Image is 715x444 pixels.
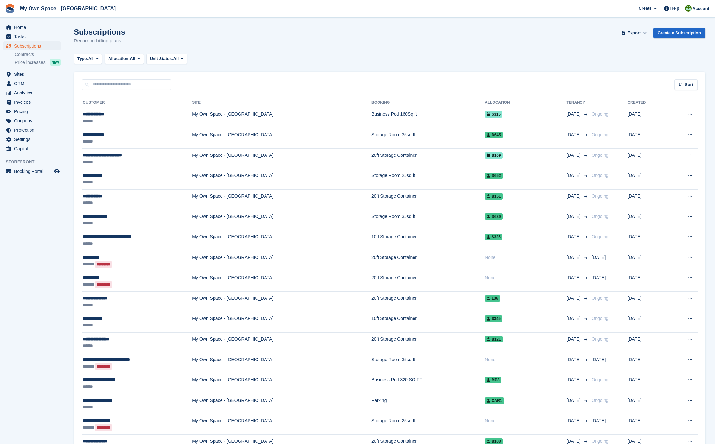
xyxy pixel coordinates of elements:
[627,394,668,414] td: [DATE]
[77,56,88,62] span: Type:
[3,70,61,79] a: menu
[627,98,668,108] th: Created
[371,108,485,128] td: Business Pod 160Sq ft
[566,234,582,240] span: [DATE]
[371,373,485,394] td: Business Pod 320 SQ FT
[627,108,668,128] td: [DATE]
[566,111,582,118] span: [DATE]
[485,274,566,281] div: None
[108,56,130,62] span: Allocation:
[485,356,566,363] div: None
[620,28,648,38] button: Export
[591,111,608,117] span: Ongoing
[566,397,582,404] span: [DATE]
[566,152,582,159] span: [DATE]
[3,79,61,88] a: menu
[5,4,15,13] img: stora-icon-8386f47178a22dfd0bd8f6a31ec36ba5ce8667c1dd55bd0f319d3a0aa187defe.svg
[627,128,668,149] td: [DATE]
[566,336,582,342] span: [DATE]
[192,190,371,210] td: My Own Space - [GEOGRAPHIC_DATA]
[627,271,668,292] td: [DATE]
[192,128,371,149] td: My Own Space - [GEOGRAPHIC_DATA]
[371,414,485,435] td: Storage Room 25sq ft
[6,159,64,165] span: Storefront
[371,353,485,373] td: Storage Room 35sq ft
[371,394,485,414] td: Parking
[566,131,582,138] span: [DATE]
[3,88,61,97] a: menu
[566,98,589,108] th: Tenancy
[591,275,606,280] span: [DATE]
[15,59,61,66] a: Price increases NEW
[485,173,503,179] span: D652
[173,56,179,62] span: All
[3,32,61,41] a: menu
[192,98,371,108] th: Site
[627,30,641,36] span: Export
[14,135,53,144] span: Settings
[685,82,693,88] span: Sort
[14,88,53,97] span: Analytics
[105,54,144,64] button: Allocation: All
[371,128,485,149] td: Storage Room 35sq ft
[566,295,582,302] span: [DATE]
[627,292,668,312] td: [DATE]
[566,356,582,363] span: [DATE]
[566,417,582,424] span: [DATE]
[3,144,61,153] a: menu
[371,98,485,108] th: Booking
[14,98,53,107] span: Invoices
[566,193,582,200] span: [DATE]
[192,333,371,353] td: My Own Space - [GEOGRAPHIC_DATA]
[74,28,125,36] h1: Subscriptions
[627,333,668,353] td: [DATE]
[485,315,502,322] span: S345
[591,234,608,239] span: Ongoing
[192,394,371,414] td: My Own Space - [GEOGRAPHIC_DATA]
[627,190,668,210] td: [DATE]
[485,132,503,138] span: D645
[591,153,608,158] span: Ongoing
[192,271,371,292] td: My Own Space - [GEOGRAPHIC_DATA]
[566,172,582,179] span: [DATE]
[653,28,705,38] a: Create a Subscription
[627,169,668,190] td: [DATE]
[50,59,61,66] div: NEW
[566,315,582,322] span: [DATE]
[485,213,503,220] span: D639
[485,234,502,240] span: S325
[14,107,53,116] span: Pricing
[627,230,668,251] td: [DATE]
[14,79,53,88] span: CRM
[17,3,118,14] a: My Own Space - [GEOGRAPHIC_DATA]
[3,135,61,144] a: menu
[591,214,608,219] span: Ongoing
[150,56,173,62] span: Unit Status:
[591,255,606,260] span: [DATE]
[591,357,606,362] span: [DATE]
[192,414,371,435] td: My Own Space - [GEOGRAPHIC_DATA]
[371,169,485,190] td: Storage Room 25sq ft
[146,54,187,64] button: Unit Status: All
[627,353,668,373] td: [DATE]
[485,417,566,424] div: None
[130,56,135,62] span: All
[14,116,53,125] span: Coupons
[192,148,371,169] td: My Own Space - [GEOGRAPHIC_DATA]
[371,333,485,353] td: 20ft Storage Container
[192,108,371,128] td: My Own Space - [GEOGRAPHIC_DATA]
[685,5,692,12] img: Keely
[14,144,53,153] span: Capital
[14,23,53,32] span: Home
[485,336,503,342] span: B121
[485,193,503,200] span: B151
[485,254,566,261] div: None
[591,296,608,301] span: Ongoing
[371,312,485,333] td: 10ft Storage Container
[371,251,485,271] td: 20ft Storage Container
[192,230,371,251] td: My Own Space - [GEOGRAPHIC_DATA]
[693,5,709,12] span: Account
[192,353,371,373] td: My Own Space - [GEOGRAPHIC_DATA]
[74,54,102,64] button: Type: All
[371,230,485,251] td: 10ft Storage Container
